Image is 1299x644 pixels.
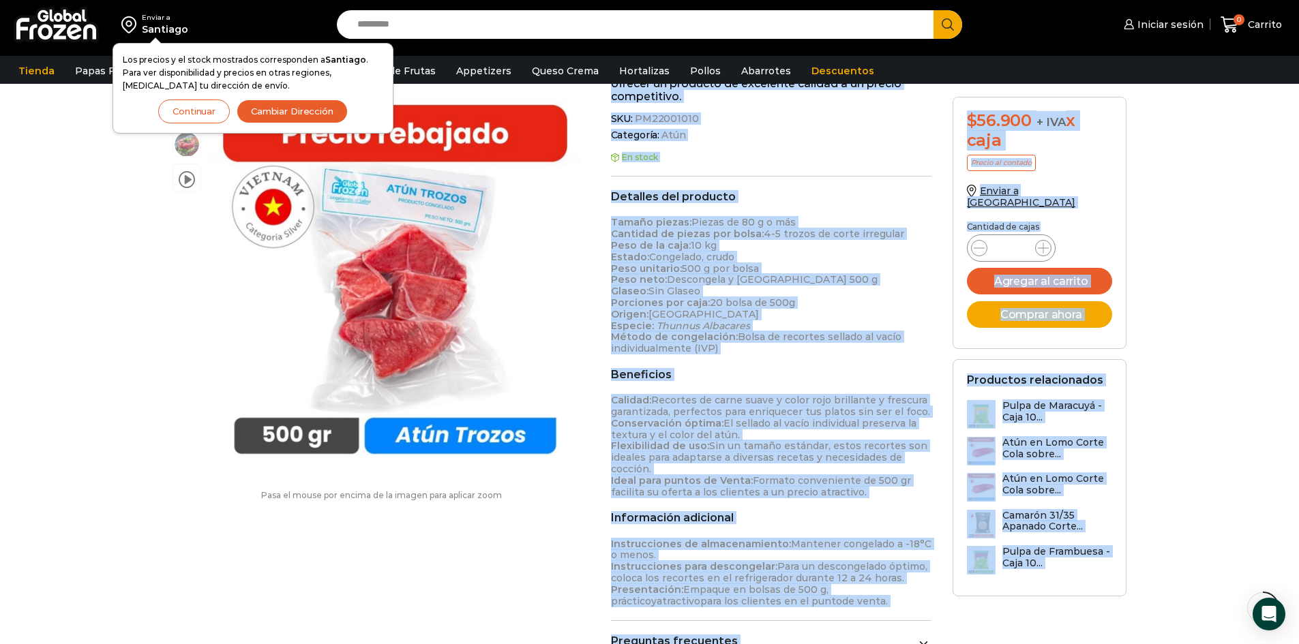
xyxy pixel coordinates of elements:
strong: Ideal para puntos de Venta: [611,474,753,487]
a: Descuentos [805,58,881,84]
p: Recortes de carne suave y color rojo brillante y frescura garantizada, perfectos para enriquecer ... [611,395,932,497]
span: o [756,583,762,596]
strong: Santiago [325,55,366,65]
strong: Tamaño piezas: [611,216,691,228]
strong: Peso neto: [611,273,667,286]
img: address-field-icon.svg [121,13,142,36]
a: Pulpa de Frutas [350,58,443,84]
span: o [836,595,842,607]
h3: Pulpa de Frambuesa - Caja 10... [1002,546,1113,569]
a: Tienda [12,58,61,84]
em: Thunnus Albacares [657,320,750,332]
span: de venta. [842,595,888,607]
span: Empaque en b [683,583,756,596]
button: Continuar [158,99,230,123]
div: x caja [967,111,1113,151]
span: o [727,595,733,607]
a: Papas Fritas [68,58,144,84]
h2: Detalles del producto [611,190,932,203]
a: Hortalizas [612,58,676,84]
a: 0 Carrito [1217,9,1285,41]
span: Categoría: [611,129,932,141]
h2: Información adicional [611,511,932,524]
a: Iniciar sesión [1120,11,1204,38]
a: Atún en Lomo Corte Cola sobre... [967,473,1113,502]
strong: Porciones por caja: [611,296,710,309]
div: Open Intercom Messenger [1253,598,1285,630]
span: Iniciar sesión [1134,18,1204,31]
img: atun trozo [208,97,582,471]
strong: Cantidad de piezas por bolsa: [611,228,764,240]
span: foto tartaro atun [173,131,200,158]
strong: Instrucciones de almacenamiento: [611,538,791,550]
span: Carrito [1244,18,1282,31]
span: o [694,595,700,607]
p: Mantener congelado a -18°C o menos. Para un descongelado óptimo, coloca los recortes en el refrig... [611,538,932,607]
a: Abarrotes [734,58,798,84]
strong: Peso unitario: [611,262,682,275]
div: Enviar a [142,13,188,22]
h2: Beneficios [611,368,932,381]
p: Cantidad de cajas [967,222,1113,232]
span: s clientes en el punt [733,595,836,607]
strong: Conservación óptima: [611,417,723,429]
button: Comprar ahora [967,301,1113,328]
p: Pasa el mouse por encima de la imagen para aplicar zoom [173,491,591,500]
h2: Productos relacionados [967,373,1103,386]
strong: Calidad: [611,394,651,406]
h3: Atún en Lomo Corte Cola sobre... [1002,437,1113,460]
span: SKU: [611,113,932,125]
span: 0 [1234,14,1244,25]
p: Los precios y el stock mostrados corresponden a . Para ver disponibilidad y precios en otras regi... [123,53,383,93]
a: Appetizers [449,58,518,84]
strong: Peso de la caja: [611,239,691,251]
strong: Método de congelación: [611,331,738,343]
button: Agregar al carrito [967,268,1113,294]
span: at [657,595,667,607]
strong: Presentación: [611,583,683,596]
span: y [651,595,657,607]
h3: Pulpa de Maracuyá - Caja 10... [1002,400,1113,423]
a: Atún en Lomo Corte Cola sobre... [967,437,1113,466]
span: PM22001010 [633,113,699,125]
strong: Instrucciones para descongelar: [611,560,777,572]
bdi: 56.900 [967,110,1032,130]
button: Cambiar Dirección [237,99,348,123]
p: Precio al contado [967,155,1036,171]
a: Pulpa de Frambuesa - Caja 10... [967,546,1113,575]
h3: Camarón 31/35 Apanado Corte... [1002,510,1113,533]
strong: Origen: [611,308,648,320]
input: Product quantity [998,239,1024,258]
p: Piezas de 80 g o más 4-5 trozos de corte irregular 10 kg Congelado, crudo 500 g por bolsa Descong... [611,217,932,354]
a: Pulpa de Maracuyá - Caja 10... [967,400,1113,429]
a: Atún [659,129,685,141]
span: ractiv [667,595,694,607]
strong: Glaseo: [611,285,648,297]
div: 1 / 3 [208,97,582,471]
span: lsas de 500 g, práctic [611,583,828,607]
span: o [645,595,651,607]
span: $ [967,110,977,130]
button: Search button [934,10,962,39]
strong: Especie: [611,320,654,332]
a: Pollos [683,58,728,84]
strong: Estado: [611,251,649,263]
span: + IVA [1036,115,1066,129]
p: En stock [611,153,932,162]
span: para l [700,595,727,607]
div: Santiago [142,22,188,36]
a: Queso Crema [525,58,606,84]
a: Camarón 31/35 Apanado Corte... [967,510,1113,539]
strong: Flexibilidad de uso: [611,440,709,452]
a: Enviar a [GEOGRAPHIC_DATA] [967,185,1076,209]
h3: Atún en Lomo Corte Cola sobre... [1002,473,1113,496]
